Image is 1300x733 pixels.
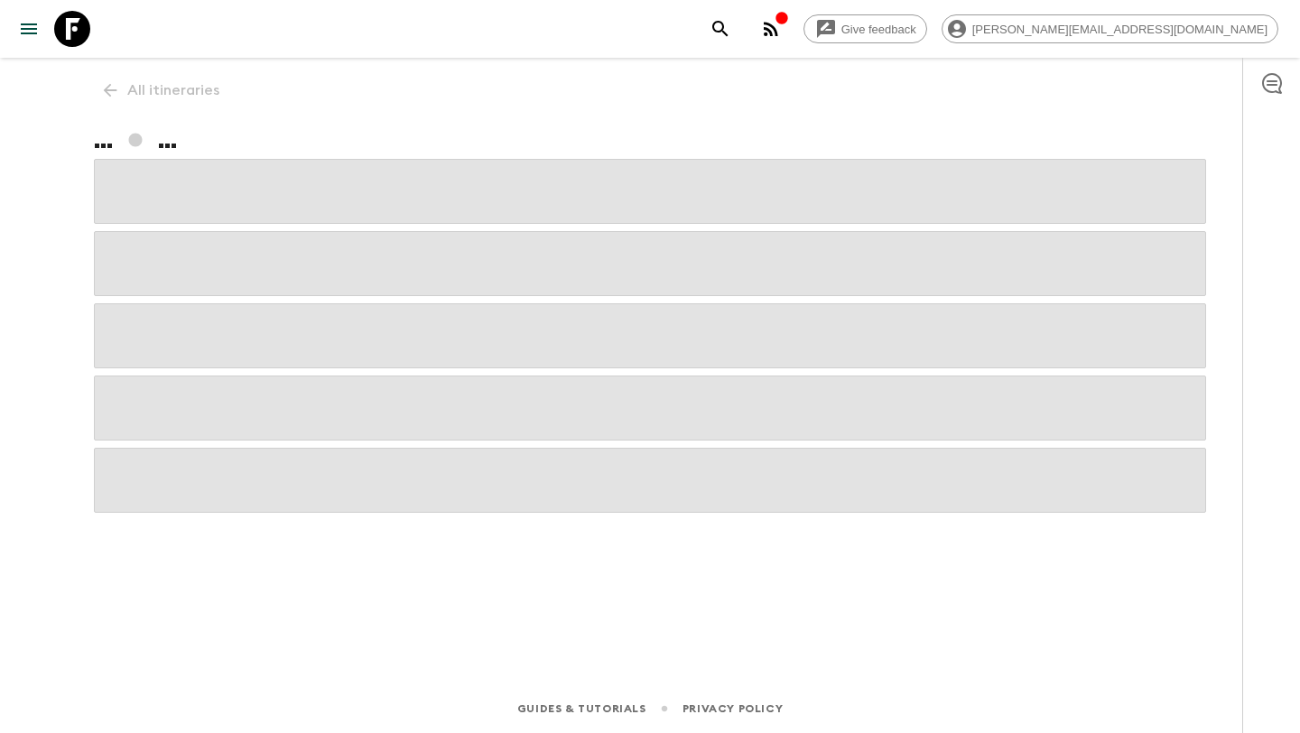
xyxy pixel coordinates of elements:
[942,14,1278,43] div: [PERSON_NAME][EMAIL_ADDRESS][DOMAIN_NAME]
[94,123,1206,159] h1: ... ...
[11,11,47,47] button: menu
[682,699,783,719] a: Privacy Policy
[702,11,738,47] button: search adventures
[962,23,1277,36] span: [PERSON_NAME][EMAIL_ADDRESS][DOMAIN_NAME]
[517,699,646,719] a: Guides & Tutorials
[803,14,927,43] a: Give feedback
[831,23,926,36] span: Give feedback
